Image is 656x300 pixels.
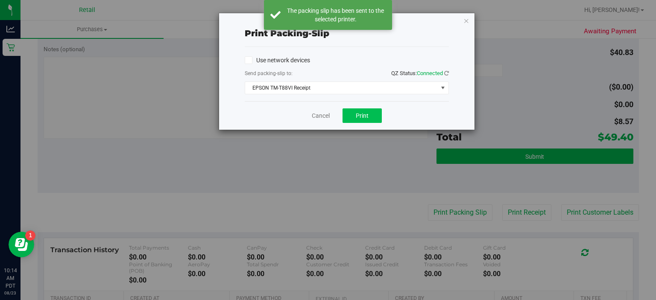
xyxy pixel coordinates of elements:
label: Use network devices [245,56,310,65]
button: Print [343,108,382,123]
span: EPSON TM-T88VI Receipt [245,82,438,94]
span: Connected [417,70,443,76]
span: QZ Status: [391,70,449,76]
iframe: Resource center [9,232,34,257]
a: Cancel [312,111,330,120]
span: Print packing-slip [245,28,329,38]
label: Send packing-slip to: [245,70,293,77]
span: select [437,82,448,94]
div: The packing slip has been sent to the selected printer. [285,6,386,23]
span: Print [356,112,369,119]
iframe: Resource center unread badge [25,230,35,241]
